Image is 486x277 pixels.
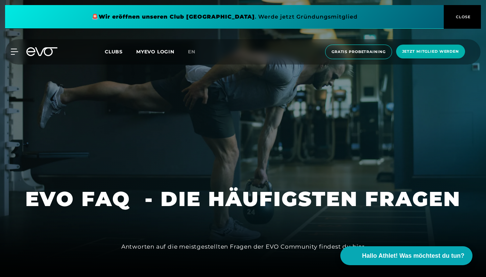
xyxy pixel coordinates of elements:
[188,49,195,55] span: en
[136,49,174,55] a: MYEVO LOGIN
[121,241,365,252] div: Antworten auf die meistgestellten Fragen der EVO Community findest du hier
[323,45,394,59] a: Gratis Probetraining
[25,186,461,212] h1: EVO FAQ - DIE HÄUFIGSTEN FRAGEN
[394,45,467,59] a: Jetzt Mitglied werden
[105,49,123,55] span: Clubs
[340,246,472,265] button: Hallo Athlet! Was möchtest du tun?
[332,49,386,55] span: Gratis Probetraining
[402,49,459,54] span: Jetzt Mitglied werden
[444,5,481,29] button: CLOSE
[188,48,203,56] a: en
[105,48,136,55] a: Clubs
[362,251,464,260] span: Hallo Athlet! Was möchtest du tun?
[454,14,471,20] span: CLOSE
